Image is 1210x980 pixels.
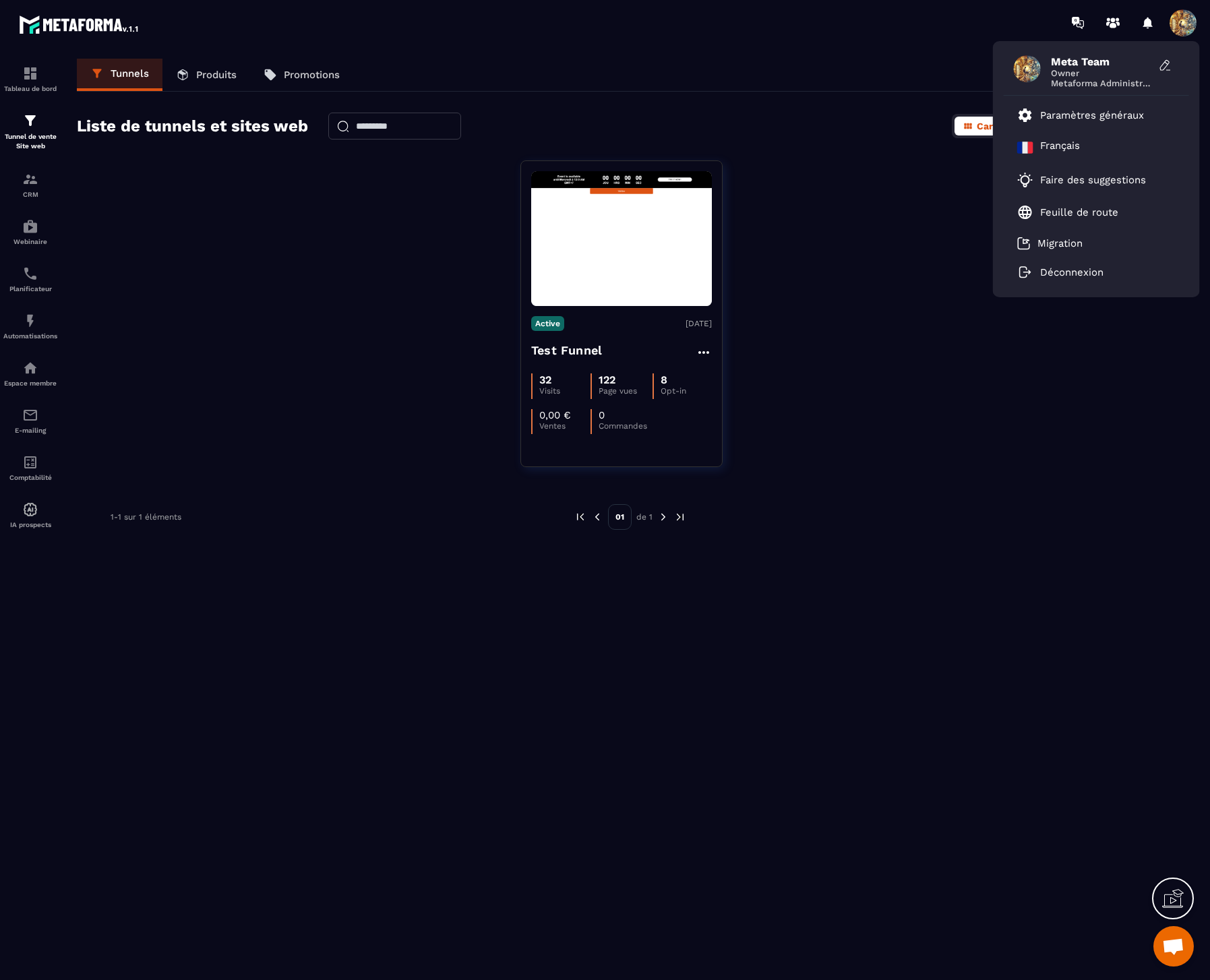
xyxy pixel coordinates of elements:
[196,69,237,81] p: Produits
[3,102,57,161] a: formationformationTunnel de vente Site web
[686,319,712,328] p: [DATE]
[1037,237,1083,249] p: Migration
[22,501,38,518] img: automations
[636,512,653,522] p: de 1
[3,132,57,151] p: Tunnel de vente Site web
[3,379,57,387] p: Espace membre
[531,316,564,331] p: Active
[1017,204,1118,220] a: Feuille de route
[22,313,38,329] img: automations
[599,421,650,431] p: Commandes
[3,208,57,255] a: automationsautomationsWebinaire
[661,386,712,396] p: Opt-in
[111,67,149,80] p: Tunnels
[608,504,632,530] p: 01
[3,161,57,208] a: formationformationCRM
[531,341,602,360] h4: Test Funnel
[77,59,162,91] a: Tunnels
[539,386,591,396] p: Visits
[1017,172,1159,188] a: Faire des suggestions
[591,511,603,523] img: prev
[3,350,57,397] a: automationsautomationsEspace membre
[3,521,57,528] p: IA prospects
[3,85,57,92] p: Tableau de bord
[3,474,57,481] p: Comptabilité
[599,373,615,386] p: 122
[1040,109,1144,121] p: Paramètres généraux
[3,427,57,434] p: E-mailing
[22,218,38,235] img: automations
[22,113,38,129] img: formation
[1040,266,1103,278] p: Déconnexion
[661,373,667,386] p: 8
[3,303,57,350] a: automationsautomationsAutomatisations
[19,12,140,36] img: logo
[539,373,551,386] p: 32
[3,255,57,303] a: schedulerschedulerPlanificateur
[3,238,57,245] p: Webinaire
[22,171,38,187] img: formation
[1040,206,1118,218] p: Feuille de route
[1017,107,1144,123] a: Paramètres généraux
[1017,237,1083,250] a: Migration
[539,421,591,431] p: Ventes
[539,409,571,421] p: 0,00 €
[1051,68,1152,78] span: Owner
[3,332,57,340] p: Automatisations
[531,171,712,306] img: image
[1051,78,1152,88] span: Metaforma Administration
[3,55,57,102] a: formationformationTableau de bord
[1051,55,1152,68] span: Meta Team
[657,511,669,523] img: next
[284,69,340,81] p: Promotions
[77,113,308,140] h2: Liste de tunnels et sites web
[22,360,38,376] img: automations
[1040,174,1146,186] p: Faire des suggestions
[3,285,57,293] p: Planificateur
[674,511,686,523] img: next
[22,65,38,82] img: formation
[22,407,38,423] img: email
[977,121,1002,131] span: Carte
[250,59,353,91] a: Promotions
[3,191,57,198] p: CRM
[574,511,586,523] img: prev
[1040,140,1080,156] p: Français
[599,386,652,396] p: Page vues
[3,397,57,444] a: emailemailE-mailing
[955,117,1010,135] button: Carte
[599,409,605,421] p: 0
[162,59,250,91] a: Produits
[22,454,38,470] img: accountant
[1153,926,1194,967] div: Open chat
[111,512,181,522] p: 1-1 sur 1 éléments
[3,444,57,491] a: accountantaccountantComptabilité
[22,266,38,282] img: scheduler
